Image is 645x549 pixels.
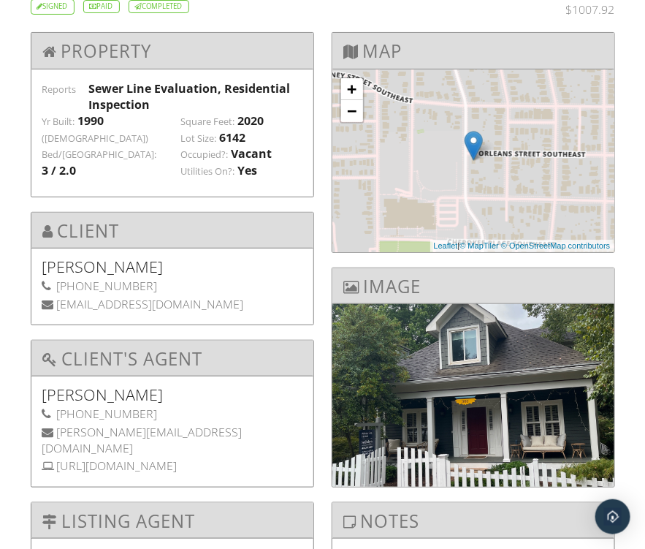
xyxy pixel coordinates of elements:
h5: [PERSON_NAME] [42,260,302,274]
a: © MapTiler [460,241,500,250]
div: Open Intercom Messenger [595,499,630,534]
div: 2020 [238,113,264,129]
div: 1990 [78,113,104,129]
label: Reports [42,83,77,96]
a: Zoom in [341,78,363,100]
div: $1007.92 [532,1,614,18]
h3: Image [332,268,614,304]
div: [PHONE_NUMBER] [42,278,302,294]
h3: Client's Agent [31,341,313,376]
label: Utilities On?: [181,165,235,178]
h5: [PERSON_NAME] [42,387,302,402]
label: Bed/[GEOGRAPHIC_DATA]: [42,148,157,162]
label: Yr Built: [42,116,75,129]
div: Sewer Line Evaluation, Residential Inspection [88,80,302,113]
h3: Client [31,213,313,249]
div: Yes [238,162,258,178]
div: | [430,240,614,252]
div: [URL][DOMAIN_NAME] [42,458,302,474]
a: © OpenStreetMap contributors [501,241,610,250]
label: Occupied?: [181,148,229,162]
div: [PERSON_NAME][EMAIL_ADDRESS][DOMAIN_NAME] [42,424,302,457]
div: [PHONE_NUMBER] [42,406,302,422]
label: ([DEMOGRAPHIC_DATA]) [42,132,149,145]
div: Vacant [232,145,272,162]
a: Zoom out [341,100,363,122]
div: 3 / 2.0 [42,162,77,178]
div: 6142 [220,129,246,145]
label: Square Feet: [181,116,235,129]
h3: Map [332,33,614,69]
a: Leaflet [434,241,458,250]
div: [EMAIL_ADDRESS][DOMAIN_NAME] [42,296,302,312]
label: Lot Size: [181,132,217,145]
h3: Notes [332,503,614,539]
h3: Property [31,33,313,69]
h3: Listing Agent [31,503,313,539]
